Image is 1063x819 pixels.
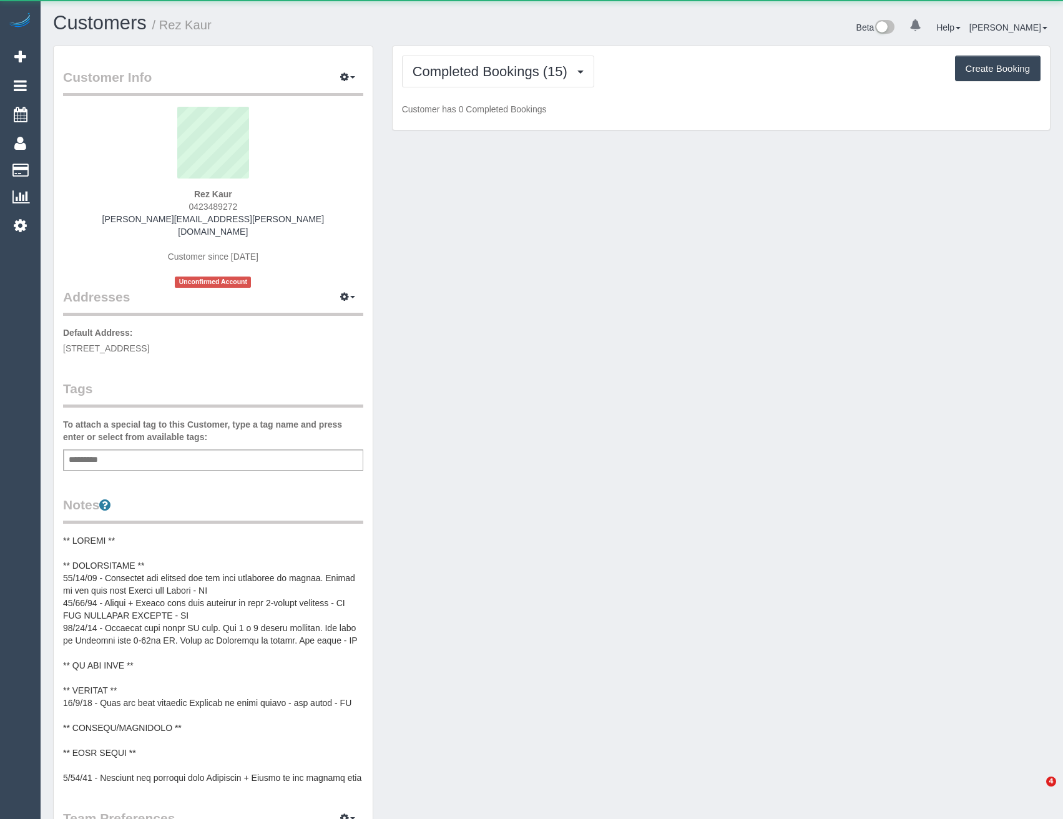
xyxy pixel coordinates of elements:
[102,214,325,237] a: [PERSON_NAME][EMAIL_ADDRESS][PERSON_NAME][DOMAIN_NAME]
[63,343,149,353] span: [STREET_ADDRESS]
[53,12,147,34] a: Customers
[152,18,212,32] small: / Rez Kaur
[955,56,1041,82] button: Create Booking
[874,20,894,36] img: New interface
[63,326,133,339] label: Default Address:
[413,64,574,79] span: Completed Bookings (15)
[168,252,258,262] span: Customer since [DATE]
[402,103,1041,115] p: Customer has 0 Completed Bookings
[63,496,363,524] legend: Notes
[856,22,895,32] a: Beta
[63,534,363,784] pre: ** LOREMI ** ** DOLORSITAME ** 55/14/09 - Consectet adi elitsed doe tem inci utlaboree do magnaa....
[402,56,594,87] button: Completed Bookings (15)
[1021,777,1051,807] iframe: Intercom live chat
[63,68,363,96] legend: Customer Info
[936,22,961,32] a: Help
[175,277,251,287] span: Unconfirmed Account
[7,12,32,30] img: Automaid Logo
[63,418,363,443] label: To attach a special tag to this Customer, type a tag name and press enter or select from availabl...
[63,380,363,408] legend: Tags
[969,22,1047,32] a: [PERSON_NAME]
[189,202,237,212] span: 0423489272
[1046,777,1056,787] span: 4
[194,189,232,199] strong: Rez Kaur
